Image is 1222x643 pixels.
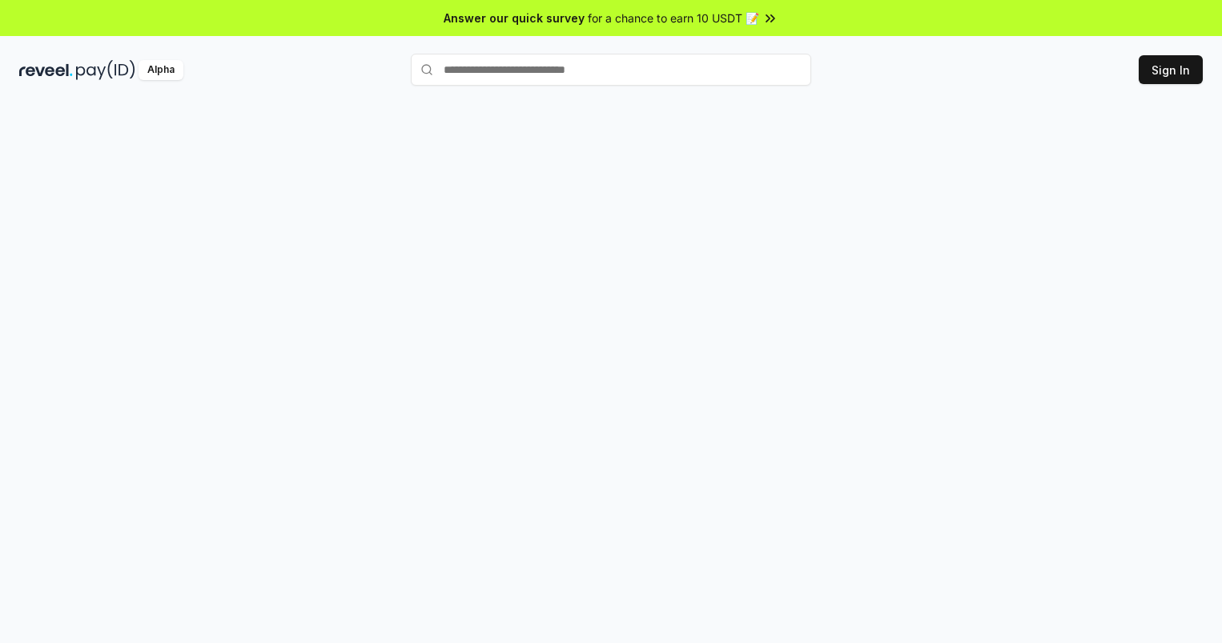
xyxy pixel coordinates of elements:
div: Alpha [139,60,183,80]
img: pay_id [76,60,135,80]
span: Answer our quick survey [444,10,585,26]
button: Sign In [1139,55,1203,84]
span: for a chance to earn 10 USDT 📝 [588,10,759,26]
img: reveel_dark [19,60,73,80]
